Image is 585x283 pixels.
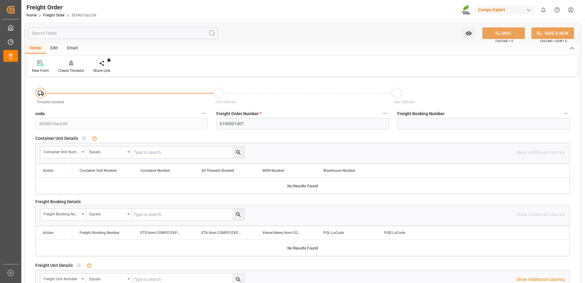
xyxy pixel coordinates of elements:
img: Screenshot%202023-09-29%20at%2010.02.21.png_1712312052.png [462,5,471,15]
input: Search Fields [28,27,218,39]
input: Type to search [132,209,244,220]
a: Home [27,13,37,17]
div: Container Unit Number [44,148,80,155]
span: All Timeslot Booked [201,168,234,173]
span: Timeslot booked [37,100,64,104]
div: Compo Expert [476,5,534,14]
button: open menu [41,147,86,158]
span: MRN Number [262,168,284,173]
div: Freight Unit Number [44,275,80,282]
span: --Not Defined-- [214,100,238,104]
span: Container Unit Number [80,168,117,173]
span: Freight Booking Details [35,199,81,205]
div: Freight Order [27,3,96,12]
span: Ctrl/CMD + Shift + S [540,39,567,43]
span: Warehouse Number [323,168,355,173]
div: Freight Booking Number [44,210,80,217]
button: search button [232,147,244,158]
div: Equals [89,275,125,282]
button: search button [232,209,244,220]
span: Freight Booking Number [80,231,119,235]
button: open menu [86,209,132,220]
button: SAVE & NEW [531,27,574,39]
span: Ctrl/CMD + S [495,39,513,43]
button: Freight Order Number * [381,109,389,117]
span: Vessel Name from COMPO EXPERT [262,231,303,235]
div: Action [43,231,54,235]
button: show 0 new notifications [537,3,550,17]
button: code [200,109,208,117]
span: code [35,111,45,117]
button: open menu [41,209,86,220]
div: Equals [89,210,125,217]
button: open menu [86,147,132,158]
div: New Form [32,68,49,73]
span: ETS from COMPO EXPERT [140,231,181,235]
span: POL LoCode [323,231,344,235]
div: Action [43,168,54,173]
span: Container Number [140,168,170,173]
button: Compo Expert [476,4,537,16]
div: Create Timeslot [58,68,84,73]
span: Freight Unit Details [35,262,73,269]
a: Freight Order [43,13,65,17]
span: Container Unit Details [35,135,78,142]
span: ETA from COMPO EXPERT [201,231,242,235]
div: Email [62,43,83,54]
span: Freight Order Number [216,111,261,117]
button: SAVE [482,27,525,39]
button: open menu [463,27,475,39]
span: Freight Booking Number [397,111,445,117]
button: Help Center [550,3,564,17]
div: Edit [46,43,62,54]
span: POD LoCode [384,231,405,235]
div: Equals [89,148,125,155]
input: Type to search [132,147,244,158]
div: Home [25,43,46,54]
span: --Not Defined-- [393,100,416,104]
button: Freight Booking Number [562,109,570,117]
p: Show Additional Columns [516,276,565,283]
